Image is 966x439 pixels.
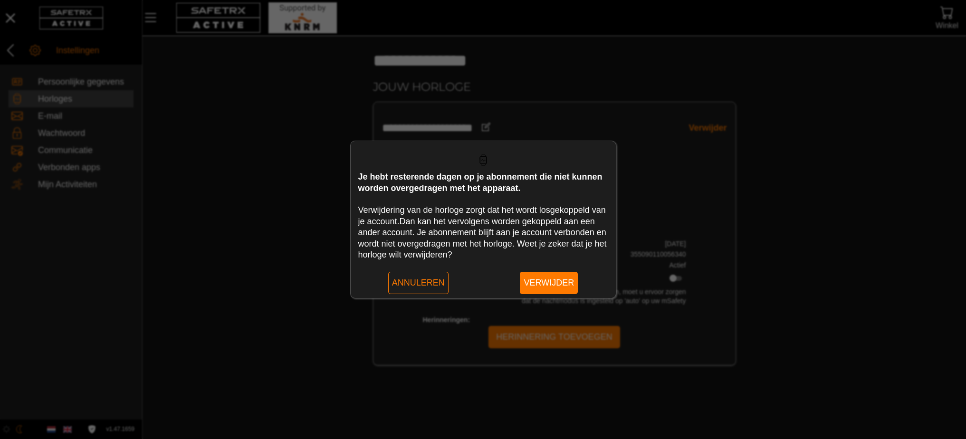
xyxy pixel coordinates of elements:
[524,276,574,290] span: Verwijder
[520,272,578,294] button: Verwijder
[388,272,449,294] button: Annuleren
[358,205,608,260] div: Verwijdering van de horloge zorgt dat het wordt losgekoppeld van je account.Dan kan het vervolgen...
[358,172,608,194] div: Je hebt resterende dagen op je abonnement die niet kunnen worden overgedragen met het apparaat.
[392,276,445,290] span: Annuleren
[478,154,489,166] img: Devices.svg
